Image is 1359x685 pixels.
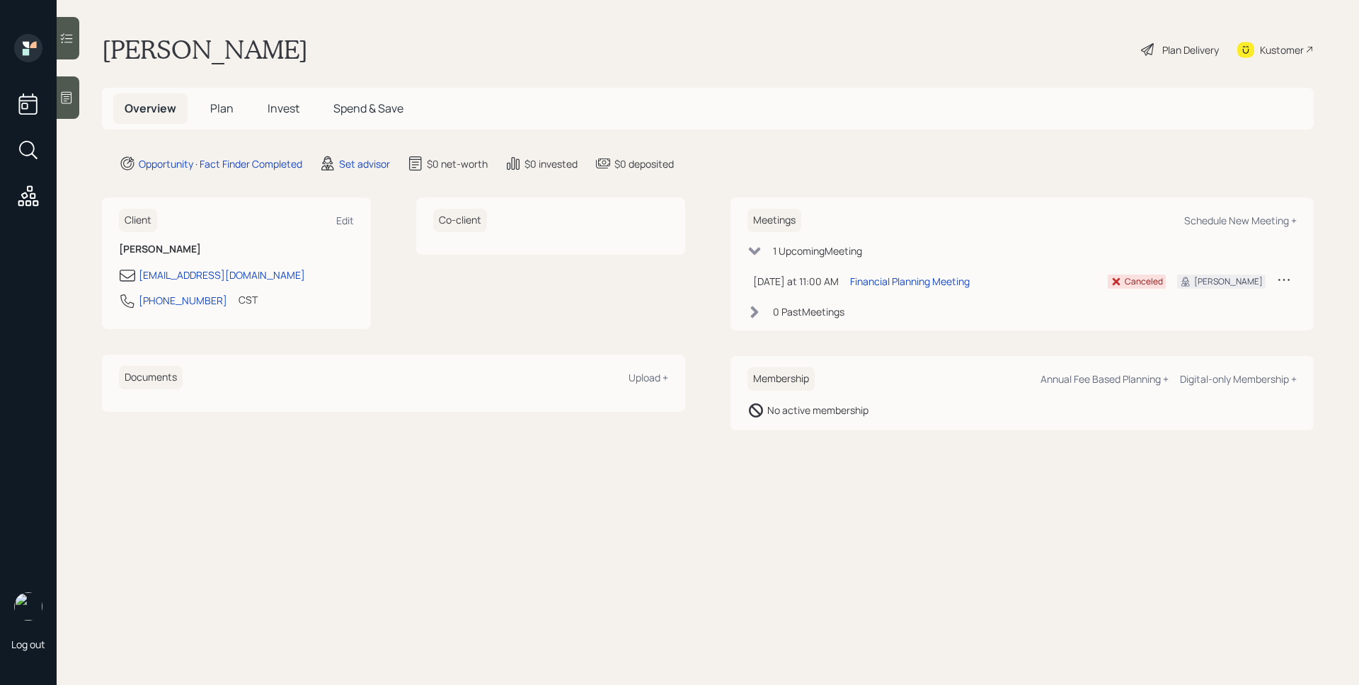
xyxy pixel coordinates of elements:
[1260,42,1304,57] div: Kustomer
[339,156,390,171] div: Set advisor
[753,274,839,289] div: [DATE] at 11:00 AM
[850,274,970,289] div: Financial Planning Meeting
[125,100,176,116] span: Overview
[1040,372,1169,386] div: Annual Fee Based Planning +
[333,100,403,116] span: Spend & Save
[119,243,354,255] h6: [PERSON_NAME]
[102,34,308,65] h1: [PERSON_NAME]
[614,156,674,171] div: $0 deposited
[747,367,815,391] h6: Membership
[1125,275,1163,288] div: Canceled
[139,267,305,282] div: [EMAIL_ADDRESS][DOMAIN_NAME]
[524,156,578,171] div: $0 invested
[773,304,844,319] div: 0 Past Meeting s
[336,214,354,227] div: Edit
[239,292,258,307] div: CST
[773,243,862,258] div: 1 Upcoming Meeting
[139,156,302,171] div: Opportunity · Fact Finder Completed
[433,209,487,232] h6: Co-client
[1162,42,1219,57] div: Plan Delivery
[747,209,801,232] h6: Meetings
[629,371,668,384] div: Upload +
[139,293,227,308] div: [PHONE_NUMBER]
[11,638,45,651] div: Log out
[268,100,299,116] span: Invest
[1194,275,1263,288] div: [PERSON_NAME]
[210,100,234,116] span: Plan
[767,403,868,418] div: No active membership
[1184,214,1297,227] div: Schedule New Meeting +
[119,366,183,389] h6: Documents
[14,592,42,621] img: james-distasi-headshot.png
[427,156,488,171] div: $0 net-worth
[1180,372,1297,386] div: Digital-only Membership +
[119,209,157,232] h6: Client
